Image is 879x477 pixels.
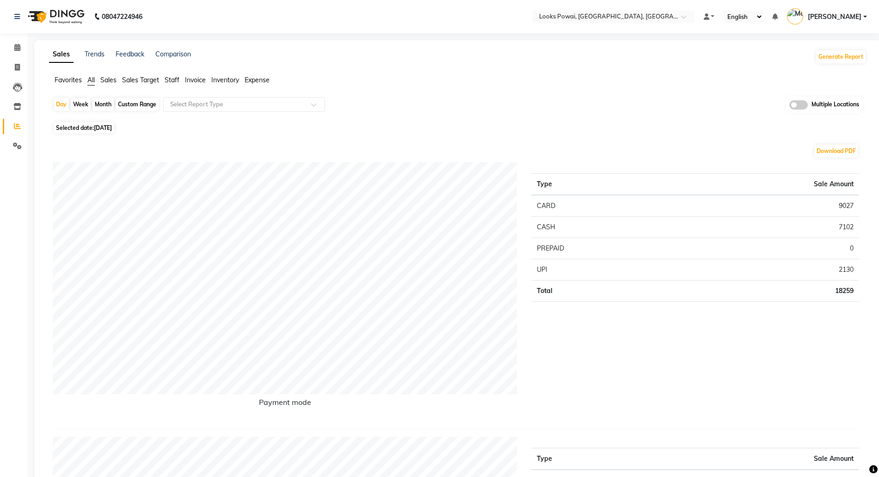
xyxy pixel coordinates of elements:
span: Inventory [211,76,239,84]
span: Expense [245,76,270,84]
td: UPI [531,259,672,280]
td: 9027 [672,195,859,217]
td: 7102 [672,216,859,238]
td: 0 [672,238,859,259]
td: PREPAID [531,238,672,259]
img: Mangesh Mishra [787,8,803,24]
button: Generate Report [816,50,866,63]
th: Type [531,448,695,470]
a: Sales [49,46,74,63]
h6: Payment mode [53,398,517,410]
span: Multiple Locations [811,100,859,110]
th: Sale Amount [672,173,859,195]
th: Sale Amount [695,448,859,470]
a: Feedback [116,50,144,58]
span: All [87,76,95,84]
td: CASH [531,216,672,238]
a: Comparison [155,50,191,58]
div: Day [54,98,69,111]
span: Selected date: [54,122,114,134]
b: 08047224946 [102,4,142,30]
span: Sales [100,76,117,84]
th: Type [531,173,672,195]
td: 2130 [672,259,859,280]
div: Week [71,98,91,111]
span: Staff [165,76,179,84]
td: CARD [531,195,672,217]
span: [DATE] [94,124,112,131]
span: [PERSON_NAME] [808,12,861,22]
img: logo [24,4,87,30]
a: Trends [85,50,104,58]
span: Sales Target [122,76,159,84]
span: Favorites [55,76,82,84]
td: Total [531,280,672,301]
button: Download PDF [814,145,858,158]
div: Custom Range [116,98,159,111]
span: Invoice [185,76,206,84]
td: 18259 [672,280,859,301]
div: Month [92,98,114,111]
